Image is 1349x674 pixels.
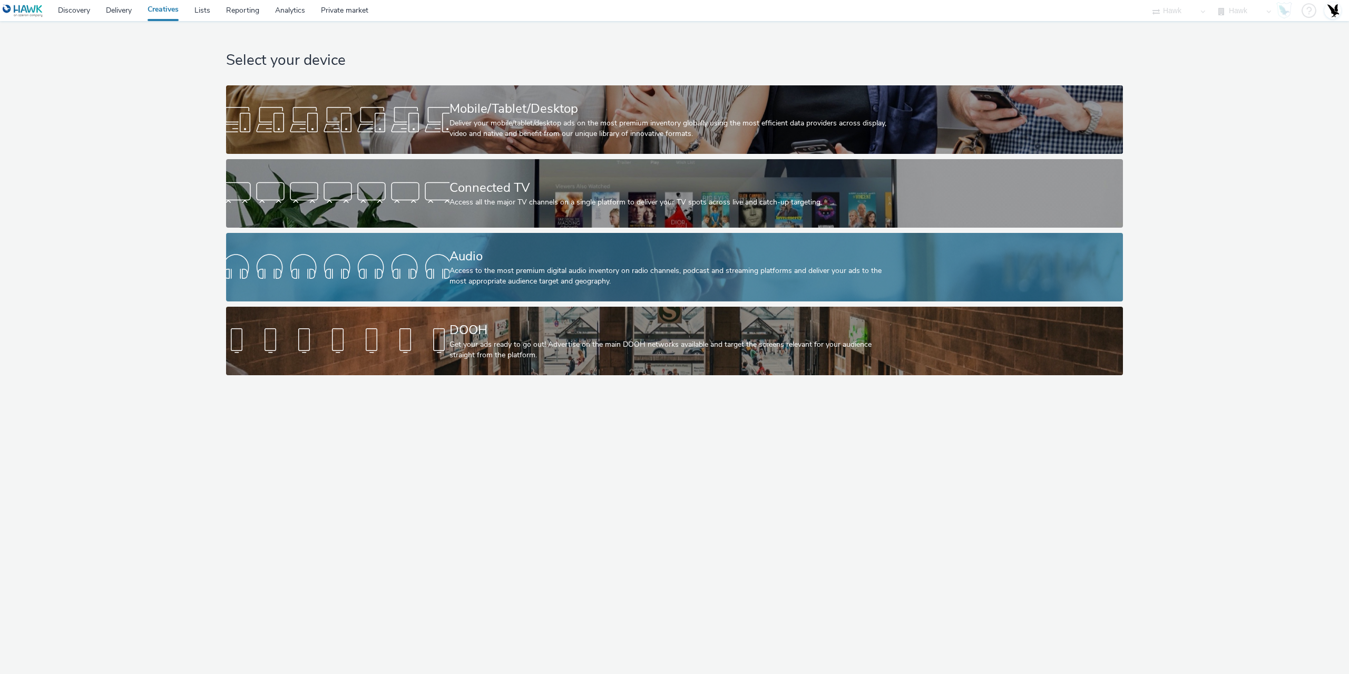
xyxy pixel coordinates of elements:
a: Mobile/Tablet/DesktopDeliver your mobile/tablet/desktop ads on the most premium inventory globall... [226,85,1123,154]
div: Deliver your mobile/tablet/desktop ads on the most premium inventory globally using the most effi... [449,118,896,140]
div: Mobile/Tablet/Desktop [449,100,896,118]
a: Hawk Academy [1276,2,1296,19]
h1: Select your device [226,51,1123,71]
div: Access all the major TV channels on a single platform to deliver your TV spots across live and ca... [449,197,896,208]
div: DOOH [449,321,896,339]
a: AudioAccess to the most premium digital audio inventory on radio channels, podcast and streaming ... [226,233,1123,301]
div: Access to the most premium digital audio inventory on radio channels, podcast and streaming platf... [449,266,896,287]
img: Hawk Academy [1276,2,1292,19]
div: Connected TV [449,179,896,197]
a: Connected TVAccess all the major TV channels on a single platform to deliver your TV spots across... [226,159,1123,228]
div: Get your ads ready to go out! Advertise on the main DOOH networks available and target the screen... [449,339,896,361]
div: Audio [449,247,896,266]
img: Account UK [1325,3,1341,18]
a: DOOHGet your ads ready to go out! Advertise on the main DOOH networks available and target the sc... [226,307,1123,375]
img: undefined Logo [3,4,43,17]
